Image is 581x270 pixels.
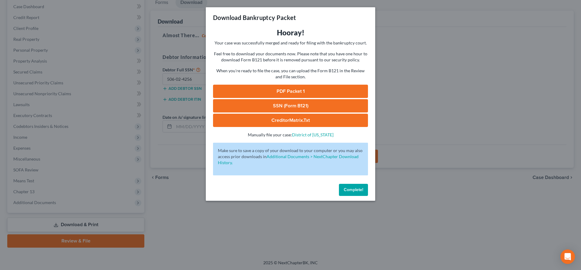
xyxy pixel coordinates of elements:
[213,99,368,112] a: SSN (Form B121)
[339,184,368,196] button: Complete!
[213,40,368,46] p: Your case was successfully merged and ready for filing with the bankruptcy court.
[213,13,296,22] h3: Download Bankruptcy Packet
[218,154,359,165] a: Additional Documents > NextChapter Download History.
[213,85,368,98] a: PDF Packet 1
[213,114,368,127] a: CreditorMatrix.txt
[213,132,368,138] p: Manually file your case:
[292,132,333,137] a: District of [US_STATE]
[213,28,368,37] h3: Hooray!
[218,148,363,166] p: Make sure to save a copy of your download to your computer or you may also access prior downloads in
[213,51,368,63] p: Feel free to download your documents now. Please note that you have one hour to download Form B12...
[344,187,363,192] span: Complete!
[560,249,575,264] div: Open Intercom Messenger
[213,68,368,80] p: When you're ready to file the case, you can upload the Form B121 in the Review and File section.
